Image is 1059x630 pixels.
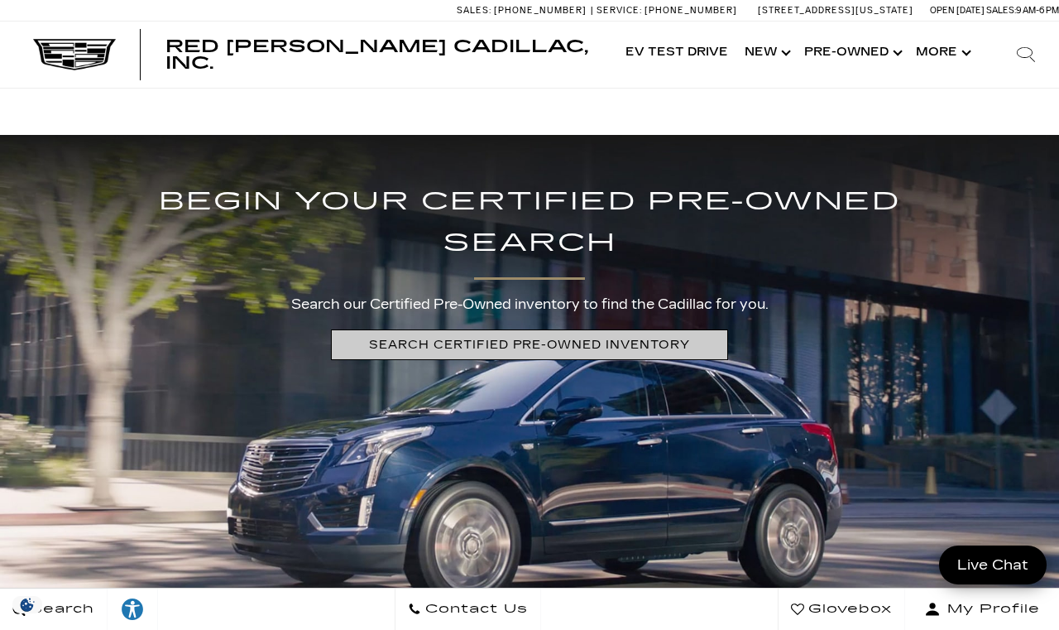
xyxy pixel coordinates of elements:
span: Service: [597,5,642,16]
a: Live Chat [939,546,1047,584]
a: Explore your accessibility options [108,589,158,630]
span: Sales: [986,5,1016,16]
span: 9 AM-6 PM [1016,5,1059,16]
span: [PHONE_NUMBER] [494,5,587,16]
a: Glovebox [778,589,905,630]
a: Sales: [PHONE_NUMBER] [457,6,591,15]
a: New [736,20,796,86]
span: Contact Us [421,598,528,621]
img: Cadillac Dark Logo with Cadillac White Text [33,39,116,70]
button: Open user profile menu [905,589,1059,630]
span: Red [PERSON_NAME] Cadillac, Inc. [165,36,588,73]
span: Live Chat [949,555,1037,575]
p: Search our Certified Pre-Owned inventory to find the Cadillac for you. [70,293,989,316]
img: Opt-Out Icon [8,596,46,613]
span: [PHONE_NUMBER] [645,5,737,16]
h2: BEGIN YOUR CERTIFIED PRE-OWNED SEARCH [70,181,989,263]
span: Glovebox [804,598,892,621]
span: My Profile [941,598,1040,621]
span: Open [DATE] [930,5,985,16]
a: Service: [PHONE_NUMBER] [591,6,741,15]
a: Contact Us [395,589,541,630]
a: Red [PERSON_NAME] Cadillac, Inc. [165,38,601,71]
section: Click to Open Cookie Consent Modal [8,596,46,613]
button: More [908,20,976,86]
span: Search [26,598,94,621]
a: Pre-Owned [796,20,908,86]
a: [STREET_ADDRESS][US_STATE] [758,5,913,16]
span: Sales: [457,5,491,16]
a: EV Test Drive [617,20,736,86]
div: Search [993,22,1059,88]
a: SEARCH CERTIFIED PRE-OWNED INVENTORY [331,329,727,360]
div: Explore your accessibility options [108,597,157,622]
